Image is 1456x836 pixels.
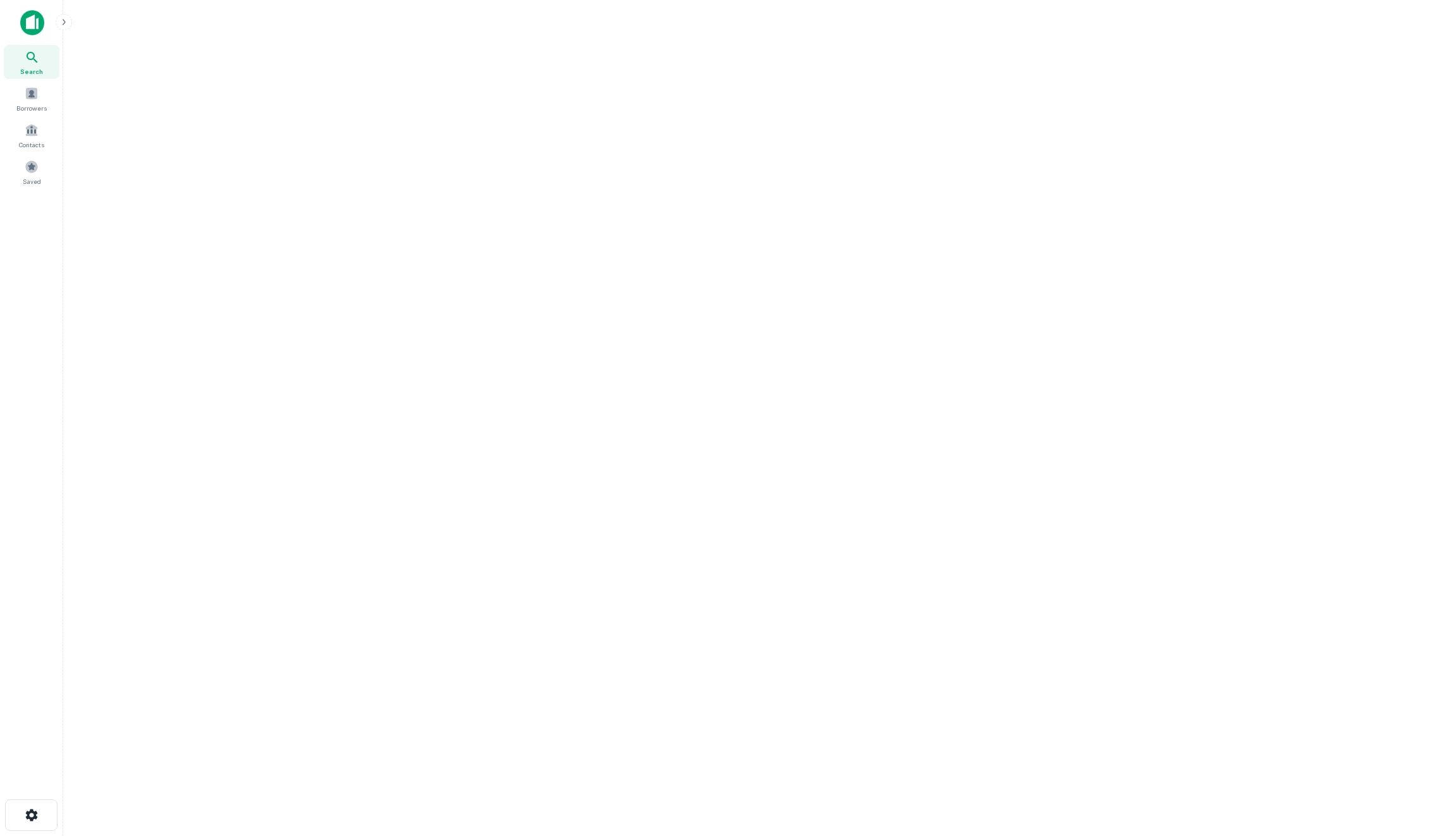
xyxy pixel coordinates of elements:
span: Search [20,66,43,76]
span: Contacts [19,140,44,150]
span: Borrowers [16,103,47,113]
a: Contacts [4,118,59,152]
iframe: Chat Widget [1393,694,1456,755]
img: capitalize-icon.png [20,10,44,35]
a: Search [4,45,59,79]
a: Saved [4,155,59,189]
a: Borrowers [4,82,59,116]
span: Saved [23,176,41,186]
